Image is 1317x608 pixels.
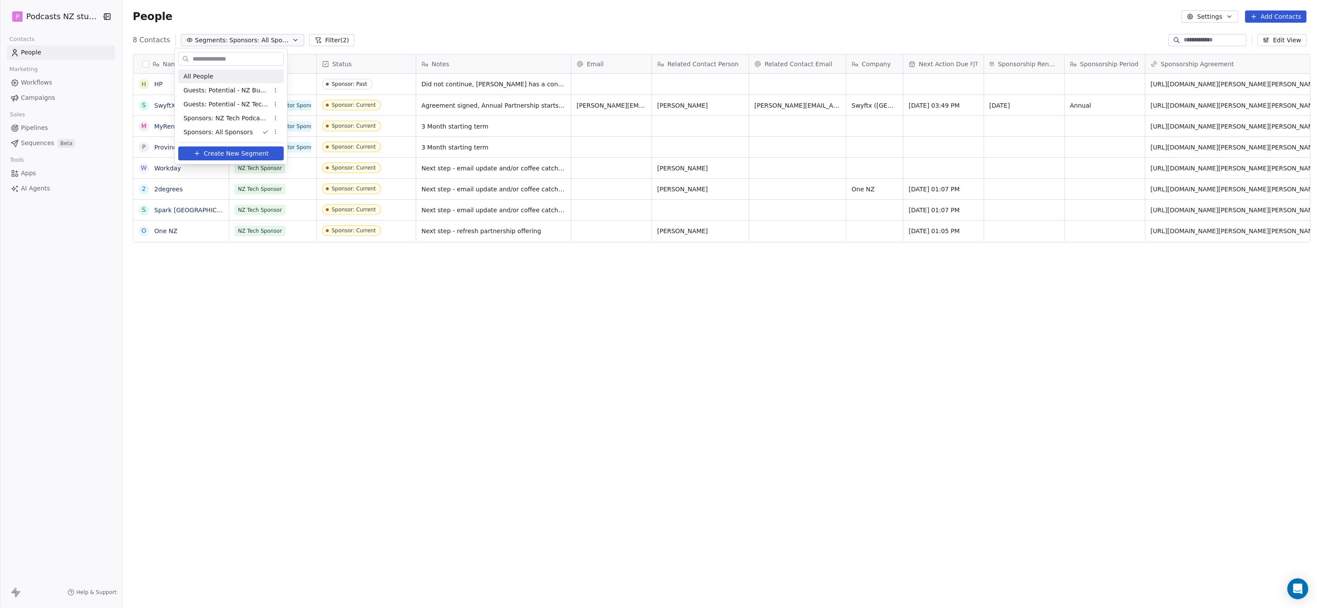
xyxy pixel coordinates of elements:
span: Guests: Potential - NZ Tech Podcast [183,100,269,109]
span: All People [183,72,213,81]
span: Sponsors: All Sponsors [183,128,253,137]
button: Create New Segment [178,146,284,160]
div: Suggestions [178,69,284,139]
span: Create New Segment [204,149,269,158]
span: Guests: Potential - NZ Business Podcast [183,86,269,95]
span: Sponsors: NZ Tech Podcast - current [183,114,269,123]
